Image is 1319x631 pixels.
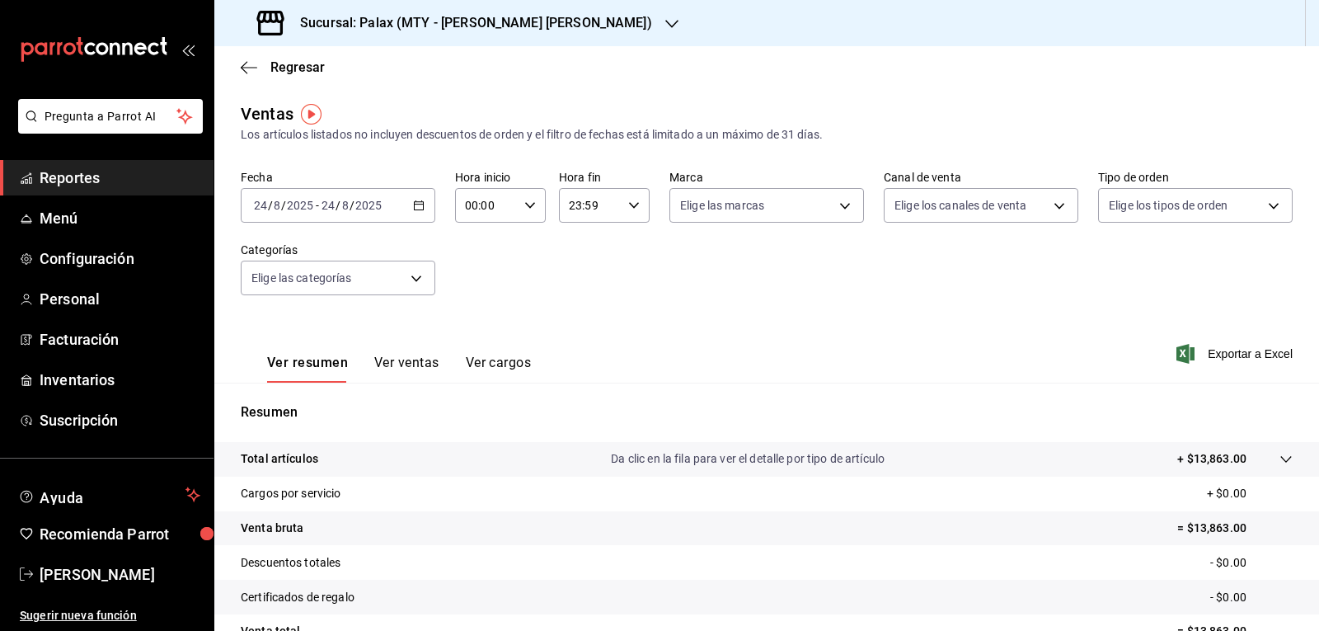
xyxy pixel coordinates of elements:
p: + $13,863.00 [1177,450,1246,468]
span: / [281,199,286,212]
input: -- [253,199,268,212]
span: Elige los tipos de orden [1109,197,1227,214]
p: + $0.00 [1207,485,1293,502]
p: Venta bruta [241,520,303,537]
p: Certificados de regalo [241,589,354,606]
span: Inventarios [40,369,200,391]
p: Da clic en la fila para ver el detalle por tipo de artículo [611,450,885,468]
h3: Sucursal: Palax (MTY - [PERSON_NAME] [PERSON_NAME]) [287,13,652,33]
p: Resumen [241,403,1293,422]
span: / [268,199,273,212]
span: Menú [40,207,200,229]
input: -- [321,199,336,212]
label: Canal de venta [884,172,1078,183]
span: Reportes [40,167,200,189]
div: Ventas [241,101,293,126]
span: Elige las categorías [251,270,352,286]
input: -- [341,199,350,212]
label: Tipo de orden [1098,172,1293,183]
button: Ver ventas [374,355,439,383]
span: Configuración [40,247,200,270]
span: Facturación [40,328,200,351]
div: navigation tabs [267,355,531,383]
span: Elige los canales de venta [894,197,1026,214]
button: Ver cargos [466,355,532,383]
p: Cargos por servicio [241,485,341,502]
div: Los artículos listados no incluyen descuentos de orden y el filtro de fechas está limitado a un m... [241,126,1293,144]
span: Recomienda Parrot [40,523,200,545]
label: Marca [669,172,864,183]
button: Regresar [241,59,325,75]
span: [PERSON_NAME] [40,563,200,586]
span: Suscripción [40,409,200,431]
button: Exportar a Excel [1180,344,1293,364]
button: Pregunta a Parrot AI [18,99,203,134]
label: Categorías [241,244,435,256]
p: - $0.00 [1210,554,1293,572]
p: = $13,863.00 [1177,520,1293,537]
span: Personal [40,288,200,310]
label: Hora inicio [455,172,546,183]
a: Pregunta a Parrot AI [12,120,203,137]
button: Ver resumen [267,355,348,383]
p: Total artículos [241,450,318,468]
span: / [336,199,340,212]
span: Sugerir nueva función [20,607,200,624]
label: Hora fin [559,172,650,183]
input: ---- [286,199,314,212]
span: - [316,199,319,212]
label: Fecha [241,172,435,183]
p: Descuentos totales [241,554,340,572]
span: Pregunta a Parrot AI [45,108,177,125]
input: -- [273,199,281,212]
img: Tooltip marker [301,104,322,125]
span: / [350,199,354,212]
input: ---- [354,199,383,212]
button: open_drawer_menu [181,43,195,56]
p: - $0.00 [1210,589,1293,606]
span: Regresar [270,59,325,75]
span: Ayuda [40,485,179,505]
span: Elige las marcas [680,197,764,214]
